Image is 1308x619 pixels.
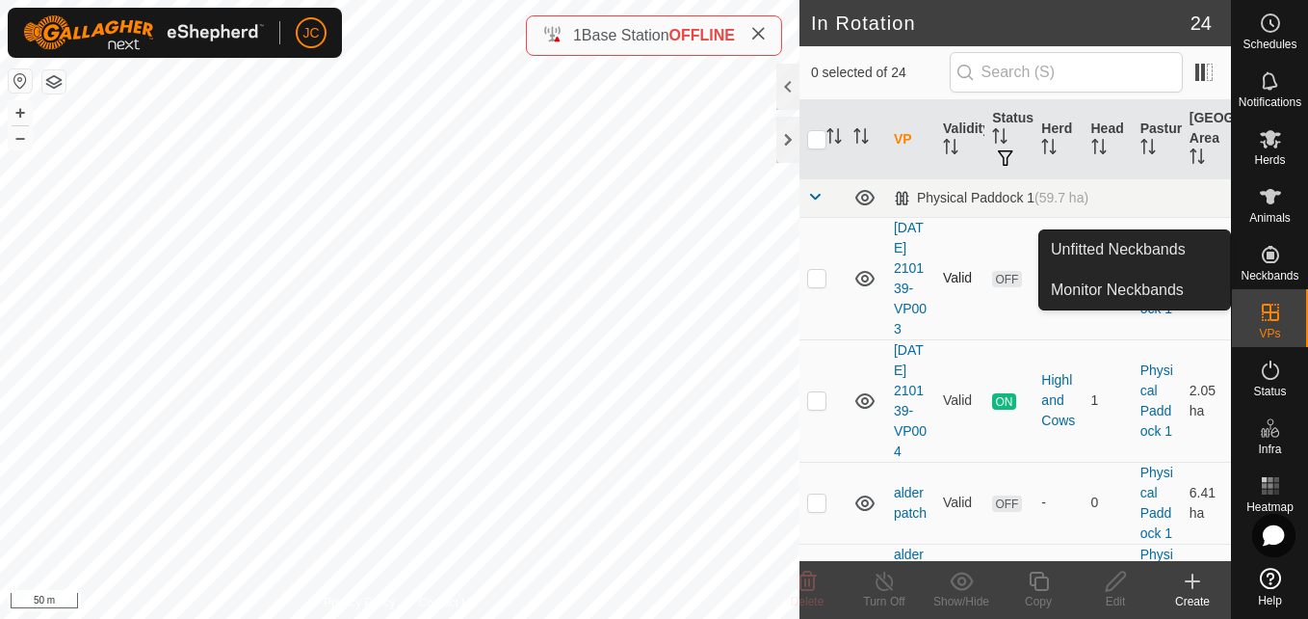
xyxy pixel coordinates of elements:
span: Delete [791,595,824,608]
th: VP [886,100,935,179]
span: 1 [573,27,582,43]
a: Physical Paddock 1 [1140,240,1173,316]
a: Physical Paddock 1 [1140,465,1173,541]
a: [DATE] 210139-VP003 [894,220,927,336]
span: Help [1258,595,1282,606]
td: Valid [935,462,984,544]
p-sorticon: Activate to sort [853,131,869,147]
a: [DATE] 210139-VP004 [894,342,927,459]
span: Infra [1258,444,1281,455]
span: ON [992,393,1015,410]
span: Base Station [582,27,669,43]
div: Show/Hide [923,593,1000,610]
span: (59.7 ha) [1034,190,1088,205]
td: 2.05 ha [1182,339,1231,462]
div: Turn Off [846,593,923,610]
span: Herds [1254,154,1285,166]
a: Unfitted Neckbands [1039,230,1230,269]
input: Search (S) [950,52,1183,93]
span: OFF [992,271,1021,287]
p-sorticon: Activate to sort [1190,151,1205,167]
th: Herd [1033,100,1083,179]
span: OFFLINE [669,27,735,43]
button: Reset Map [9,69,32,93]
div: Create [1154,593,1231,610]
p-sorticon: Activate to sort [1091,142,1107,157]
th: Pasture [1133,100,1182,179]
div: Edit [1077,593,1154,610]
p-sorticon: Activate to sort [826,131,842,147]
a: Privacy Policy [324,594,396,611]
th: Head [1084,100,1133,179]
span: Animals [1249,212,1291,224]
td: 0 [1084,217,1133,339]
a: Monitor Neckbands [1039,271,1230,309]
a: alder patch [894,485,927,521]
span: OFF [992,496,1021,512]
th: [GEOGRAPHIC_DATA] Area [1182,100,1231,179]
button: + [9,101,32,124]
span: 0 selected of 24 [811,63,950,83]
td: 2.36 ha [1182,217,1231,339]
img: Gallagher Logo [23,15,264,50]
a: Contact Us [419,594,476,611]
span: VPs [1259,328,1280,339]
span: Notifications [1239,96,1301,108]
td: 0 [1084,462,1133,544]
p-sorticon: Activate to sort [992,131,1007,147]
th: Validity [935,100,984,179]
td: 1 [1084,339,1133,462]
th: Status [984,100,1033,179]
span: Heatmap [1246,501,1294,513]
span: JC [302,23,319,43]
p-sorticon: Activate to sort [1041,142,1057,157]
span: Monitor Neckbands [1051,279,1184,302]
div: - [1041,493,1075,513]
p-sorticon: Activate to sort [943,142,958,157]
td: 6.41 ha [1182,462,1231,544]
div: Physical Paddock 1 [894,190,1088,206]
td: Valid [935,339,984,462]
span: Schedules [1243,39,1296,50]
span: Status [1253,386,1286,397]
a: Help [1232,560,1308,614]
p-sorticon: Activate to sort [1140,142,1156,157]
div: Copy [1000,593,1077,610]
button: – [9,126,32,149]
h2: In Rotation [811,12,1190,35]
td: Valid [935,217,984,339]
span: 24 [1190,9,1212,38]
div: Highland Cows [1041,370,1075,431]
button: Map Layers [42,70,65,94]
span: Neckbands [1241,270,1298,282]
span: Unfitted Neckbands [1051,238,1186,261]
a: Physical Paddock 1 [1140,363,1173,439]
